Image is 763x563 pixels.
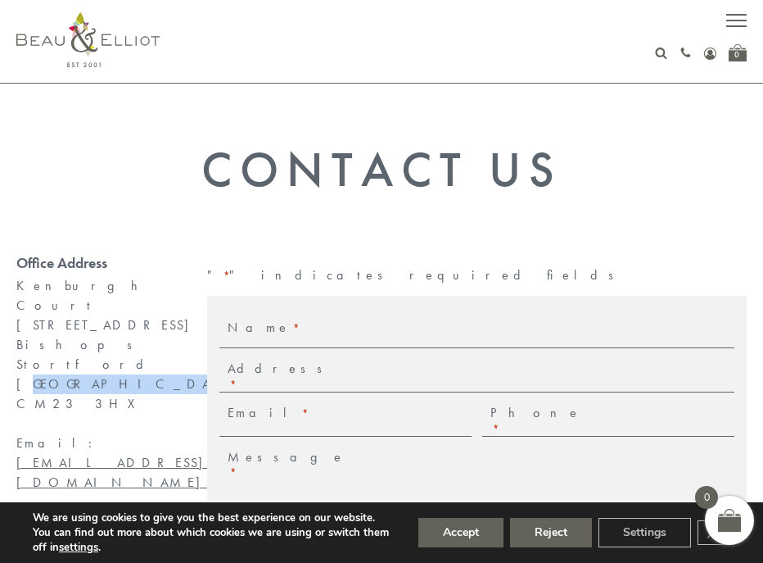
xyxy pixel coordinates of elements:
[418,518,503,547] button: Accept
[207,268,747,283] p: " " indicates required fields
[228,320,309,347] label: Name
[228,361,309,392] label: Address
[598,518,691,547] button: Settings
[729,44,747,61] a: 0
[59,540,98,555] button: settings
[33,525,392,555] p: You can find out more about which cookies we are using or switch them off in .
[16,255,174,272] div: Office Address
[490,406,572,436] label: Phone
[16,141,747,198] h1: Contact Us
[695,486,718,509] span: 0
[16,12,160,67] img: logo
[510,518,592,547] button: Reject
[228,406,309,436] label: Email
[16,454,218,491] a: [EMAIL_ADDRESS][DOMAIN_NAME]
[698,520,727,545] button: Close GDPR Cookie Banner
[33,511,392,525] p: We are using cookies to give you the best experience on our website.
